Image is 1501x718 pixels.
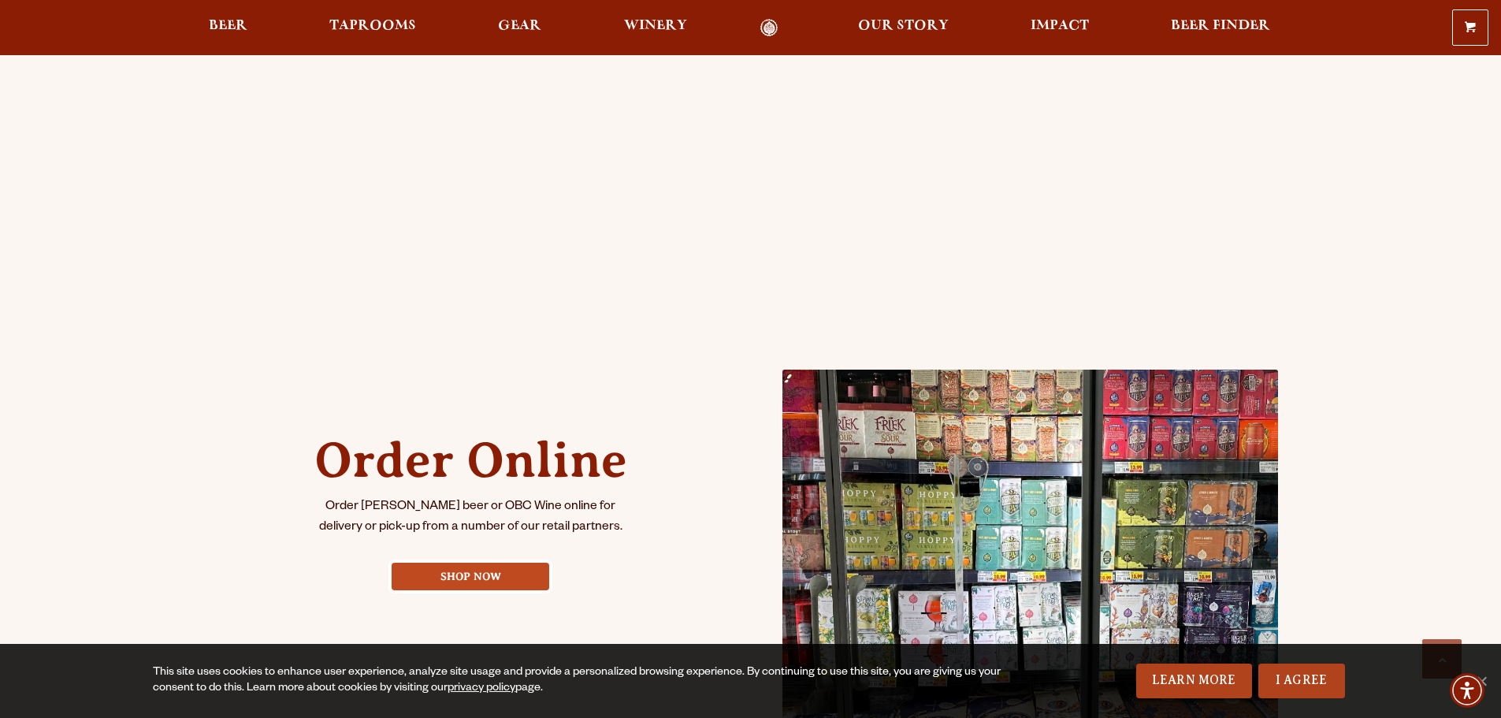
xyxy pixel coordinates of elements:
[1020,19,1099,37] a: Impact
[313,433,628,488] h2: Order Online
[319,19,426,37] a: Taprooms
[848,19,959,37] a: Our Story
[1258,664,1345,698] a: I Agree
[1031,20,1089,32] span: Impact
[614,19,697,37] a: Winery
[498,20,541,32] span: Gear
[1136,664,1252,698] a: Learn More
[1161,19,1280,37] a: Beer Finder
[624,20,687,32] span: Winery
[313,497,628,539] p: Order [PERSON_NAME] beer or OBC Wine online for delivery or pick-up from a number of our retail p...
[1422,639,1462,679] a: Scroll to top
[199,19,258,37] a: Beer
[488,19,552,37] a: Gear
[1450,673,1484,708] div: Accessibility Menu
[1171,20,1270,32] span: Beer Finder
[209,20,247,32] span: Beer
[329,20,416,32] span: Taprooms
[153,665,1006,697] div: This site uses cookies to enhance user experience, analyze site usage and provide a personalized ...
[448,683,515,695] a: privacy policy
[392,563,549,590] a: Shop Now
[740,19,799,37] a: Odell Home
[858,20,949,32] span: Our Story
